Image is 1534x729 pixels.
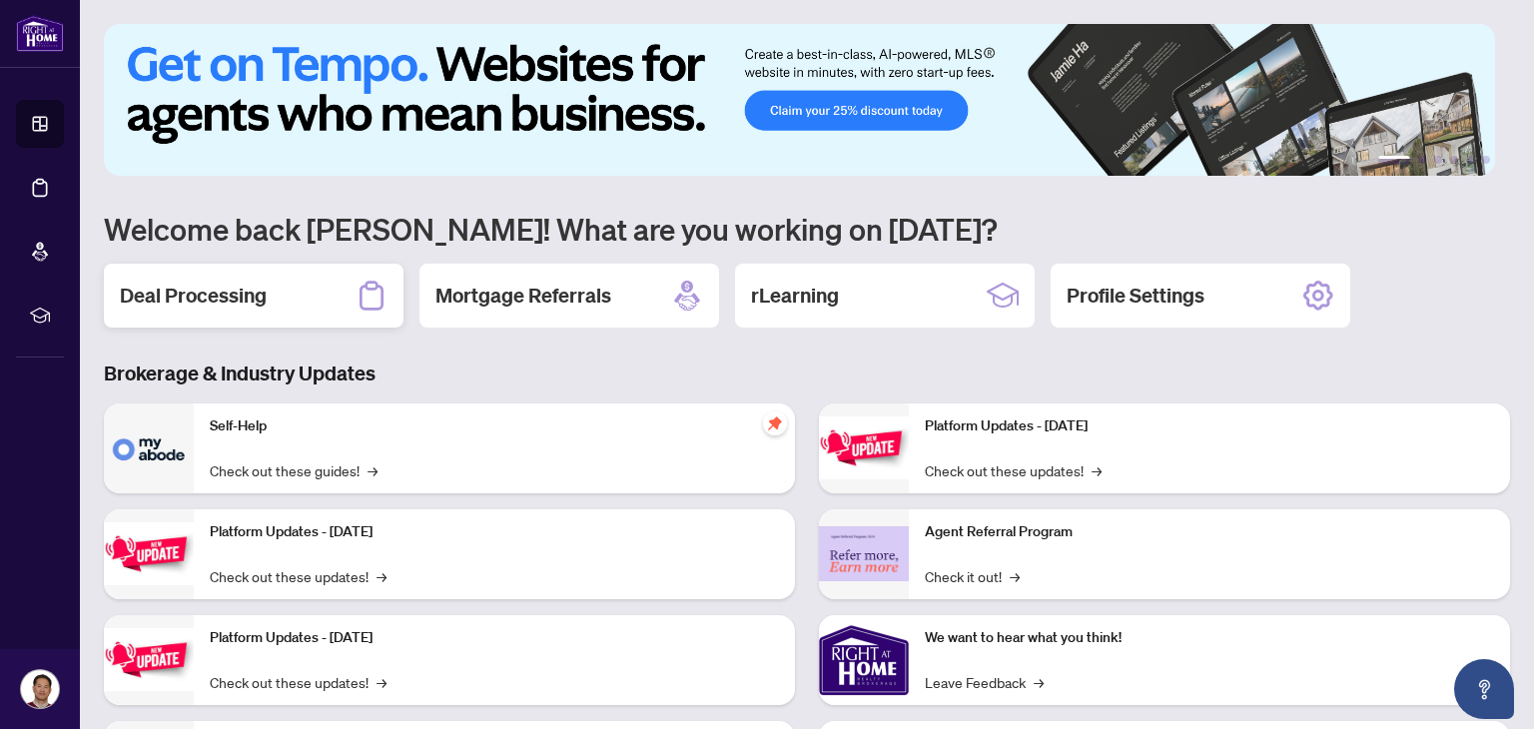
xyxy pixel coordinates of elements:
[1450,156,1458,164] button: 4
[377,565,386,587] span: →
[1010,565,1020,587] span: →
[925,627,1494,649] p: We want to hear what you think!
[210,415,779,437] p: Self-Help
[819,416,909,479] img: Platform Updates - June 23, 2025
[1034,671,1044,693] span: →
[104,210,1510,248] h1: Welcome back [PERSON_NAME]! What are you working on [DATE]?
[1466,156,1474,164] button: 5
[435,282,611,310] h2: Mortgage Referrals
[377,671,386,693] span: →
[763,411,787,435] span: pushpin
[1378,156,1410,164] button: 1
[21,670,59,708] img: Profile Icon
[925,521,1494,543] p: Agent Referral Program
[1418,156,1426,164] button: 2
[1092,459,1102,481] span: →
[1454,659,1514,719] button: Open asap
[104,403,194,493] img: Self-Help
[16,15,64,52] img: logo
[819,615,909,705] img: We want to hear what you think!
[104,24,1495,176] img: Slide 0
[751,282,839,310] h2: rLearning
[925,565,1020,587] a: Check it out!→
[210,521,779,543] p: Platform Updates - [DATE]
[210,565,386,587] a: Check out these updates!→
[210,671,386,693] a: Check out these updates!→
[1482,156,1490,164] button: 6
[104,522,194,585] img: Platform Updates - September 16, 2025
[368,459,378,481] span: →
[210,627,779,649] p: Platform Updates - [DATE]
[120,282,267,310] h2: Deal Processing
[819,526,909,581] img: Agent Referral Program
[925,415,1494,437] p: Platform Updates - [DATE]
[104,360,1510,387] h3: Brokerage & Industry Updates
[104,628,194,691] img: Platform Updates - July 21, 2025
[1067,282,1204,310] h2: Profile Settings
[210,459,378,481] a: Check out these guides!→
[1434,156,1442,164] button: 3
[925,671,1044,693] a: Leave Feedback→
[925,459,1102,481] a: Check out these updates!→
